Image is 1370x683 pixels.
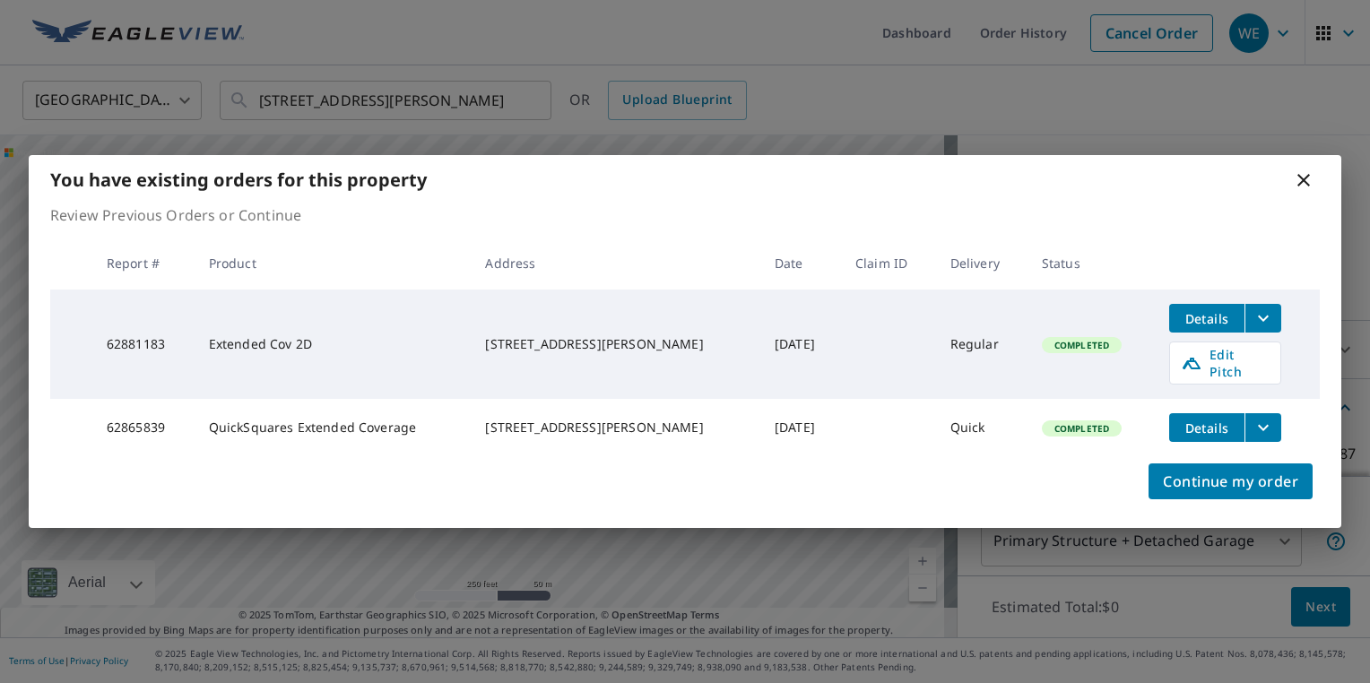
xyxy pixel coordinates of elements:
th: Product [195,237,472,290]
th: Status [1027,237,1155,290]
button: detailsBtn-62881183 [1169,304,1244,333]
span: Edit Pitch [1181,346,1270,380]
th: Report # [92,237,195,290]
span: Completed [1044,339,1120,351]
p: Review Previous Orders or Continue [50,204,1320,226]
td: Extended Cov 2D [195,290,472,399]
button: detailsBtn-62865839 [1169,413,1244,442]
td: Quick [936,399,1027,456]
span: Completed [1044,422,1120,435]
div: [STREET_ADDRESS][PERSON_NAME] [485,335,746,353]
a: Edit Pitch [1169,341,1281,385]
td: 62865839 [92,399,195,456]
td: [DATE] [760,290,841,399]
th: Date [760,237,841,290]
div: [STREET_ADDRESS][PERSON_NAME] [485,419,746,437]
button: filesDropdownBtn-62881183 [1244,304,1281,333]
b: You have existing orders for this property [50,168,427,192]
th: Delivery [936,237,1027,290]
td: Regular [936,290,1027,399]
span: Continue my order [1163,469,1298,494]
span: Details [1180,310,1234,327]
th: Address [471,237,760,290]
td: [DATE] [760,399,841,456]
th: Claim ID [841,237,936,290]
button: Continue my order [1149,463,1313,499]
td: 62881183 [92,290,195,399]
span: Details [1180,419,1234,437]
button: filesDropdownBtn-62865839 [1244,413,1281,442]
td: QuickSquares Extended Coverage [195,399,472,456]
